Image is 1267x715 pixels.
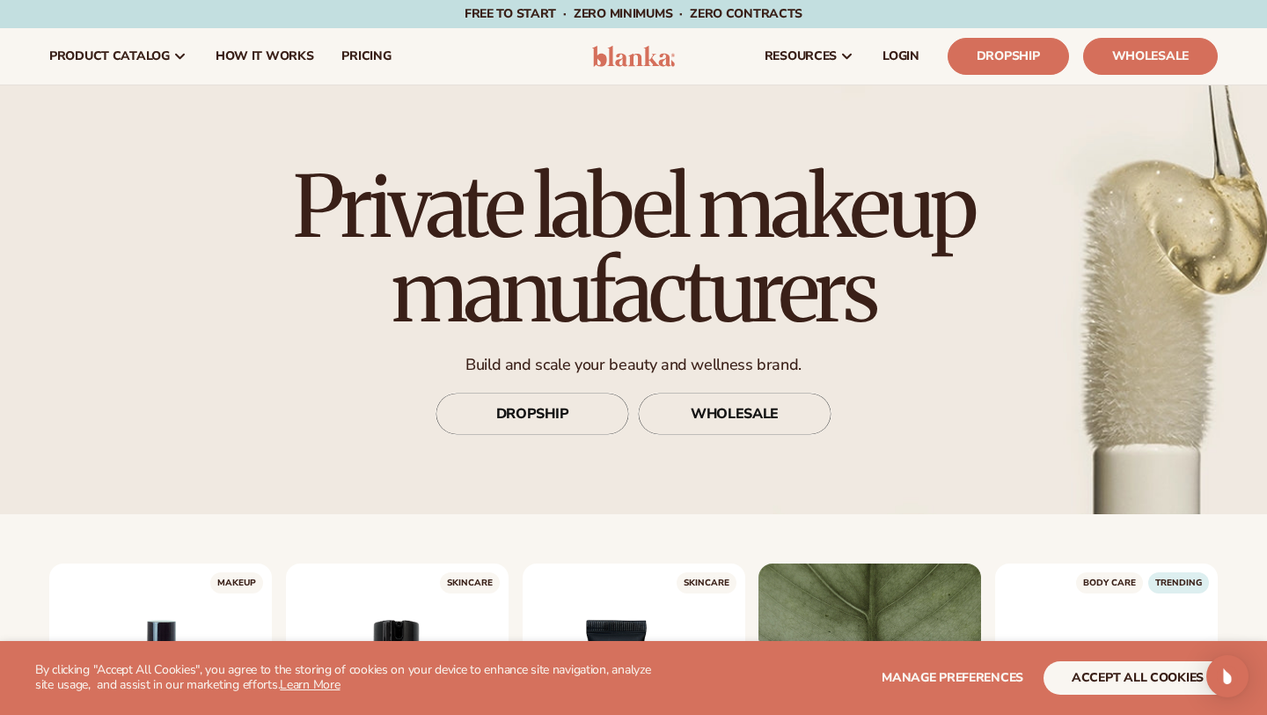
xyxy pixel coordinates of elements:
[35,663,662,693] p: By clicking "Accept All Cookies", you agree to the storing of cookies on your device to enhance s...
[465,5,802,22] span: Free to start · ZERO minimums · ZERO contracts
[1083,38,1218,75] a: Wholesale
[1044,661,1232,695] button: accept all cookies
[49,49,170,63] span: product catalog
[765,49,837,63] span: resources
[868,28,934,85] a: LOGIN
[280,676,340,693] a: Learn More
[751,28,868,85] a: resources
[35,28,201,85] a: product catalog
[436,393,629,435] a: DROPSHIP
[882,669,1023,686] span: Manage preferences
[638,393,831,435] a: WHOLESALE
[201,28,328,85] a: How It Works
[242,165,1025,334] h1: Private label makeup manufacturers
[242,355,1025,375] p: Build and scale your beauty and wellness brand.
[327,28,405,85] a: pricing
[948,38,1069,75] a: Dropship
[1206,655,1249,697] div: Open Intercom Messenger
[341,49,391,63] span: pricing
[883,49,919,63] span: LOGIN
[216,49,314,63] span: How It Works
[882,661,1023,695] button: Manage preferences
[592,46,676,67] img: logo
